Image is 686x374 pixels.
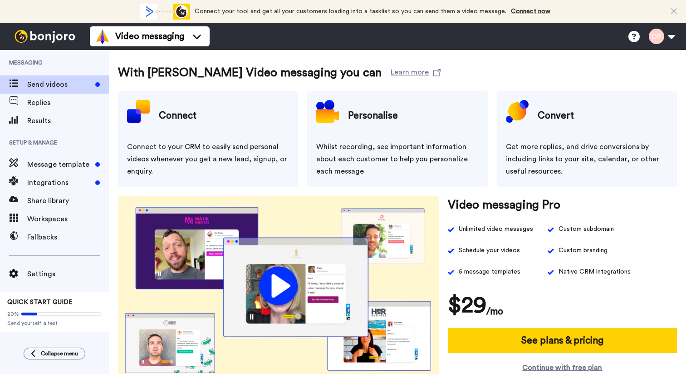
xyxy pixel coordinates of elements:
[521,333,603,348] h4: See plans & pricing
[459,244,520,257] span: Schedule your videos
[448,362,677,373] a: Continue with free plan
[459,266,520,278] span: 5 message templates
[95,29,110,44] img: vm-color.svg
[559,266,631,278] span: Native CRM integrations
[448,196,560,214] h3: Video messaging Pro
[391,67,429,75] div: Learn more
[7,319,102,327] span: Send yourself a test
[140,4,190,20] div: animation
[115,30,184,43] span: Video messaging
[27,159,92,170] span: Message template
[448,292,486,319] h1: $29
[24,348,85,359] button: Collapse menu
[195,8,506,15] span: Connect your tool and get all your customers loading into a tasklist so you can send them a video...
[27,79,92,90] span: Send videos
[118,64,382,82] h3: With [PERSON_NAME] Video messaging you can
[559,223,614,235] div: Custom subdomain
[486,304,503,319] h4: /mo
[27,177,92,188] span: Integrations
[11,30,79,43] img: bj-logo-header-white.svg
[348,105,398,127] h4: Personalise
[127,141,289,178] div: Connect to your CRM to easily send personal videos whenever you get a new lead, signup, or enquiry.
[27,269,109,279] span: Settings
[511,8,550,15] a: Connect now
[7,310,19,318] span: 20%
[7,299,73,305] span: QUICK START GUIDE
[538,105,574,127] h4: Convert
[459,223,533,235] div: Unlimited video messages
[506,141,668,178] div: Get more replies, and drive conversions by including links to your site, calendar, or other usefu...
[559,244,608,257] span: Custom branding
[27,115,109,126] span: Results
[159,105,196,127] h4: Connect
[41,350,78,357] span: Collapse menu
[316,141,478,178] div: Whilst recording, see important information about each customer to help you personalize each message
[27,195,109,206] span: Share library
[27,97,109,108] span: Replies
[27,232,109,243] span: Fallbacks
[391,64,441,82] a: Learn more
[27,214,109,224] span: Workspaces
